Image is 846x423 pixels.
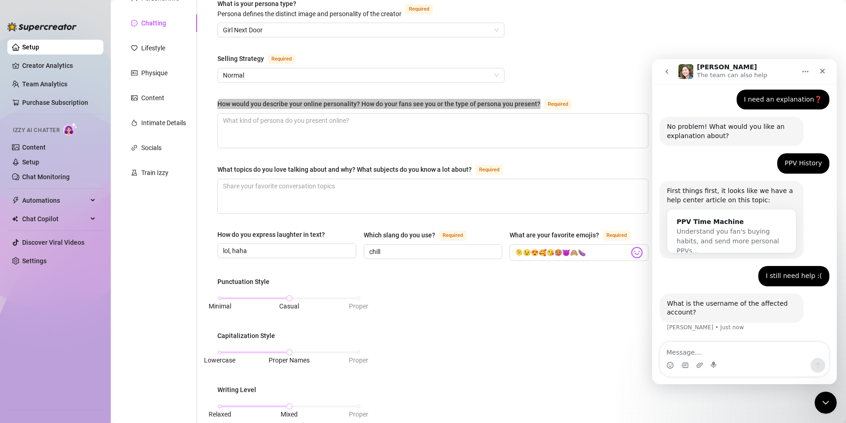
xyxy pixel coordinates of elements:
div: Physique [141,68,168,78]
div: Punctuation Style [217,277,270,287]
a: Discover Viral Videos [22,239,84,246]
input: What are your favorite emojis? [515,247,629,259]
label: How would you describe your online personality? How do your fans see you or the type of persona y... [217,98,582,109]
span: Required [268,54,295,64]
span: Lowercase [204,357,235,364]
div: What are your favorite emojis? [510,230,599,240]
label: Writing Level [217,385,263,395]
span: Automations [22,193,88,208]
div: Socials [141,143,162,153]
span: heart [131,45,138,51]
span: Relaxed [209,411,231,418]
span: Proper Names [269,357,310,364]
a: Setup [22,43,39,51]
a: Team Analytics [22,80,67,88]
a: Purchase Subscription [22,95,96,110]
label: Selling Strategy [217,53,306,64]
img: svg%3e [631,247,643,259]
img: Chat Copilot [12,216,18,222]
div: Which slang do you use? [364,230,435,240]
div: Content [141,93,164,103]
div: Capitalization Style [217,331,275,341]
span: Required [475,165,503,175]
label: What topics do you love talking about and why? What subjects do you know a lot about? [217,164,513,175]
span: message [131,20,138,26]
span: Required [405,4,433,14]
a: Setup [22,158,39,166]
iframe: Intercom live chat [815,392,837,414]
a: Chat Monitoring [22,173,70,181]
a: Settings [22,257,47,265]
span: Required [544,99,572,109]
span: Casual [279,302,299,310]
label: Capitalization Style [217,331,282,341]
div: Intimate Details [141,118,186,128]
span: Mixed [281,411,298,418]
span: Girl Next Door [223,23,499,37]
input: Which slang do you use? [369,247,495,257]
label: How do you express laughter in text? [217,230,331,240]
iframe: Intercom live chat [652,59,837,384]
div: Selling Strategy [217,54,264,64]
a: Content [22,144,46,151]
span: Persona defines the distinct image and personality of the creator [217,10,402,18]
div: How would you describe your online personality? How do your fans see you or the type of persona y... [217,99,540,109]
span: link [131,145,138,151]
label: Which slang do you use? [364,230,477,241]
div: Lifestyle [141,43,165,53]
div: What topics do you love talking about and why? What subjects do you know a lot about? [217,164,472,175]
a: Creator Analytics [22,58,96,73]
div: Writing Level [217,385,256,395]
span: Chat Copilot [22,211,88,226]
span: Minimal [209,302,231,310]
span: idcard [131,70,138,76]
div: Chatting [141,18,166,28]
span: Proper [349,411,368,418]
img: logo-BBDzfeDw.svg [7,22,77,31]
label: What are your favorite emojis? [510,230,641,241]
span: Proper [349,357,368,364]
span: experiment [131,169,138,176]
span: Izzy AI Chatter [13,126,60,135]
span: Required [603,230,630,241]
textarea: What topics do you love talking about and why? What subjects do you know a lot about? [218,179,648,213]
span: Required [439,230,467,241]
div: How do you express laughter in text? [217,230,325,240]
div: Train Izzy [141,168,168,178]
span: Normal [223,68,499,82]
span: Proper [349,302,368,310]
span: thunderbolt [12,197,19,204]
input: How do you express laughter in text? [223,246,349,256]
textarea: How would you describe your online personality? How do your fans see you or the type of persona y... [218,114,648,148]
